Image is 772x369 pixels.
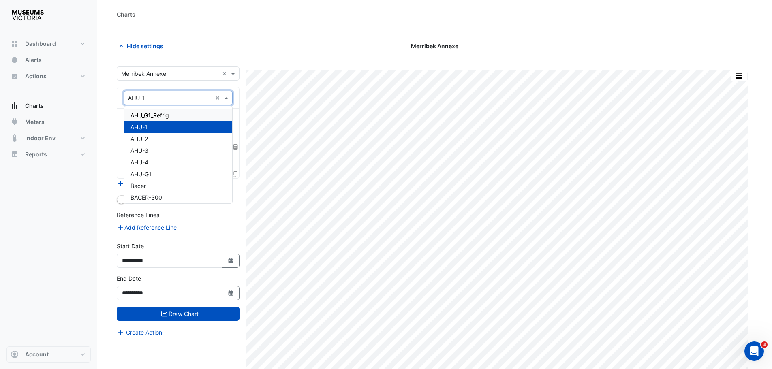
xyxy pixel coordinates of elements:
[25,118,45,126] span: Meters
[117,328,163,337] button: Create Action
[11,56,19,64] app-icon: Alerts
[117,179,166,188] button: Add Equipment
[130,182,146,189] span: Bacer
[6,130,91,146] button: Indoor Env
[25,72,47,80] span: Actions
[215,94,222,102] span: Clear
[117,307,240,321] button: Draw Chart
[11,72,19,80] app-icon: Actions
[6,36,91,52] button: Dashboard
[127,42,163,50] span: Hide settings
[25,40,56,48] span: Dashboard
[130,112,169,119] span: AHU_G1_Refrig
[117,274,141,283] label: End Date
[130,124,148,130] span: AHU-1
[117,223,177,232] button: Add Reference Line
[25,350,49,358] span: Account
[117,10,135,19] div: Charts
[25,56,42,64] span: Alerts
[25,134,56,142] span: Indoor Env
[25,102,44,110] span: Charts
[130,135,148,142] span: AHU-2
[130,171,152,177] span: AHU-G1
[11,102,19,110] app-icon: Charts
[117,242,144,250] label: Start Date
[411,42,458,50] span: Merribek Annexe
[11,150,19,158] app-icon: Reports
[6,52,91,68] button: Alerts
[6,98,91,114] button: Charts
[232,171,237,177] span: Clone Favourites and Tasks from this Equipment to other Equipment
[6,146,91,162] button: Reports
[744,341,764,361] iframe: Intercom live chat
[731,70,747,81] button: More Options
[222,69,229,78] span: Clear
[6,346,91,363] button: Account
[11,40,19,48] app-icon: Dashboard
[130,159,148,166] span: AHU-4
[761,341,768,348] span: 3
[10,6,46,23] img: Company Logo
[6,68,91,84] button: Actions
[6,114,91,130] button: Meters
[130,194,162,201] span: BACER-300
[117,211,159,219] label: Reference Lines
[11,134,19,142] app-icon: Indoor Env
[124,106,232,203] div: Options List
[11,118,19,126] app-icon: Meters
[130,147,148,154] span: AHU-3
[232,143,240,150] span: Choose Function
[25,150,47,158] span: Reports
[227,290,235,296] fa-icon: Select Date
[117,39,169,53] button: Hide settings
[227,257,235,264] fa-icon: Select Date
